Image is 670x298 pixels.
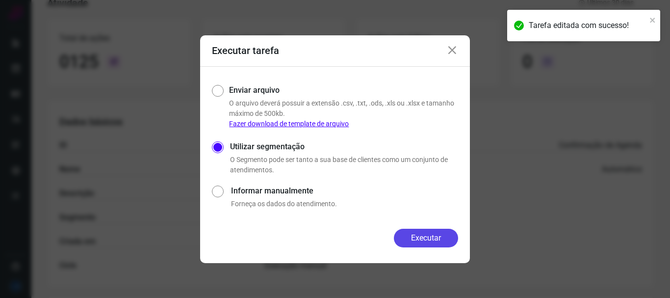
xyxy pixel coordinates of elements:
[394,229,458,247] button: Executar
[231,185,458,197] label: Informar manualmente
[229,98,458,129] p: O arquivo deverá possuir a extensão .csv, .txt, .ods, .xls ou .xlsx e tamanho máximo de 500kb.
[649,14,656,26] button: close
[212,45,279,56] h3: Executar tarefa
[230,141,458,153] label: Utilizar segmentação
[230,155,458,175] p: O Segmento pode ser tanto a sua base de clientes como um conjunto de atendimentos.
[231,199,458,209] p: Forneça os dados do atendimento.
[529,20,646,31] div: Tarefa editada com sucesso!
[229,84,280,96] label: Enviar arquivo
[229,120,349,128] a: Fazer download de template de arquivo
